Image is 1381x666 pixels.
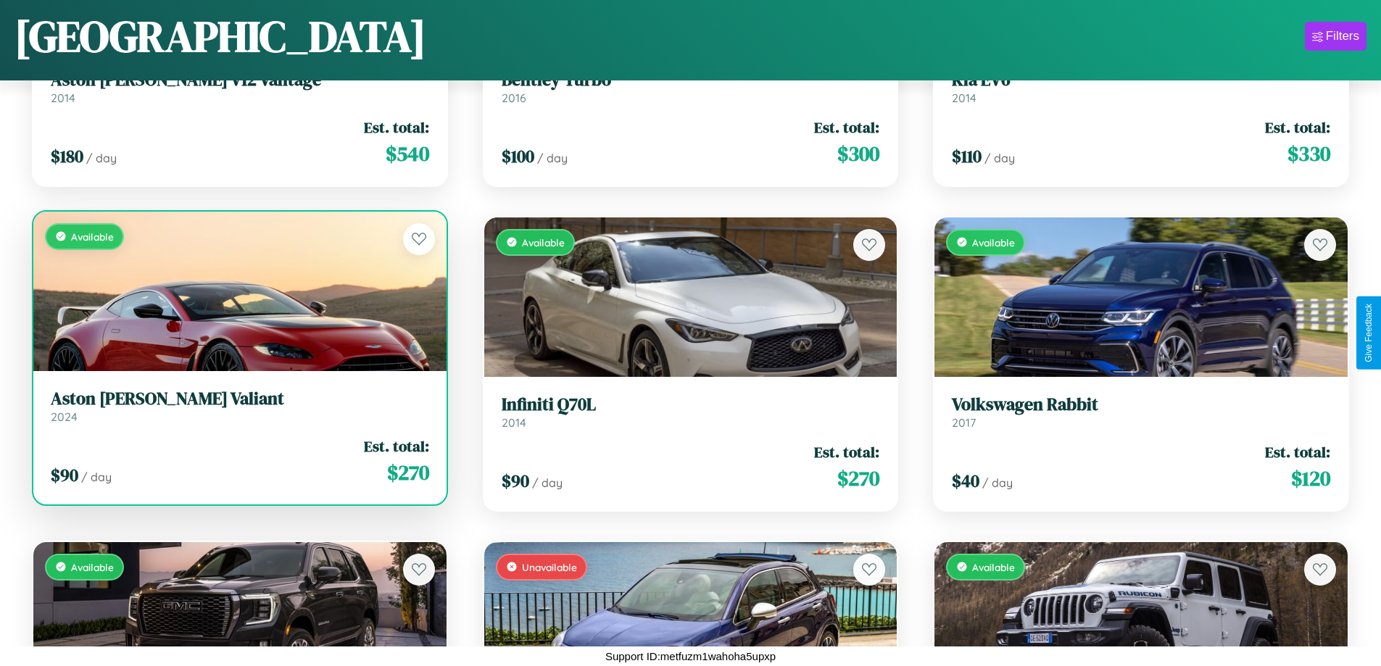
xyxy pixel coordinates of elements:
[1364,304,1374,362] div: Give Feedback
[51,91,75,105] span: 2014
[1305,22,1367,51] button: Filters
[952,144,982,168] span: $ 110
[502,394,880,430] a: Infiniti Q70L2014
[81,470,112,484] span: / day
[387,458,429,487] span: $ 270
[14,7,426,66] h1: [GEOGRAPHIC_DATA]
[51,409,78,424] span: 2024
[814,117,879,138] span: Est. total:
[502,415,526,430] span: 2014
[51,144,83,168] span: $ 180
[51,388,429,409] h3: Aston [PERSON_NAME] Valiant
[837,464,879,493] span: $ 270
[984,151,1015,165] span: / day
[86,151,117,165] span: / day
[71,561,114,573] span: Available
[605,646,776,666] p: Support ID: metfuzm1wahoha5upxp
[364,436,429,457] span: Est. total:
[386,139,429,168] span: $ 540
[952,394,1330,430] a: Volkswagen Rabbit2017
[972,561,1015,573] span: Available
[1291,464,1330,493] span: $ 120
[502,469,529,493] span: $ 90
[1265,117,1330,138] span: Est. total:
[982,475,1013,490] span: / day
[502,70,880,91] h3: Bentley Turbo
[952,415,976,430] span: 2017
[71,230,114,243] span: Available
[814,441,879,462] span: Est. total:
[952,70,1330,91] h3: Kia EV6
[502,394,880,415] h3: Infiniti Q70L
[502,91,526,105] span: 2016
[522,561,577,573] span: Unavailable
[51,463,78,487] span: $ 90
[522,236,565,249] span: Available
[952,70,1330,105] a: Kia EV62014
[952,394,1330,415] h3: Volkswagen Rabbit
[537,151,568,165] span: / day
[51,388,429,424] a: Aston [PERSON_NAME] Valiant2024
[502,144,534,168] span: $ 100
[837,139,879,168] span: $ 300
[972,236,1015,249] span: Available
[364,117,429,138] span: Est. total:
[502,70,880,105] a: Bentley Turbo2016
[51,70,429,91] h3: Aston [PERSON_NAME] V12 Vantage
[1265,441,1330,462] span: Est. total:
[952,91,976,105] span: 2014
[1287,139,1330,168] span: $ 330
[952,469,979,493] span: $ 40
[51,70,429,105] a: Aston [PERSON_NAME] V12 Vantage2014
[532,475,563,490] span: / day
[1326,29,1359,43] div: Filters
